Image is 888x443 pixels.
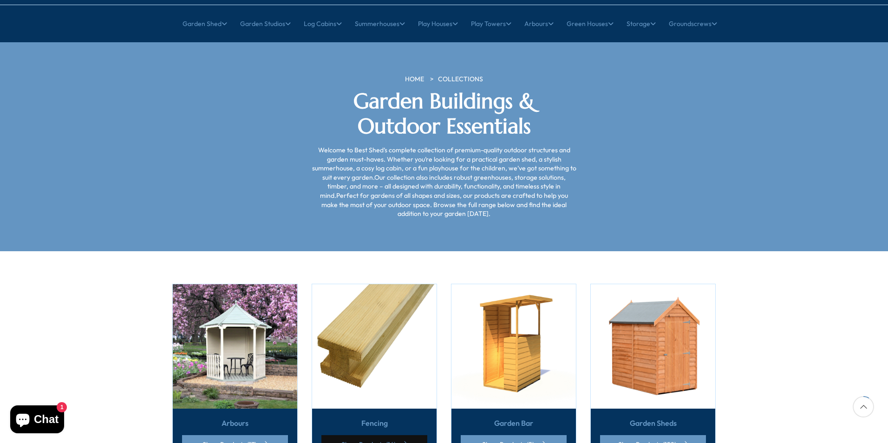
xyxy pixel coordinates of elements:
[591,284,715,409] img: Garden Sheds
[630,418,677,428] a: Garden Sheds
[173,284,297,409] img: Arbours
[438,75,483,84] a: COLLECTIONS
[312,284,437,409] img: Fencing
[405,75,424,84] a: HOME
[183,12,227,35] a: Garden Shed
[361,418,388,428] a: Fencing
[451,284,576,409] img: Garden Bar
[669,12,717,35] a: Groundscrews
[471,12,511,35] a: Play Towers
[7,405,67,436] inbox-online-store-chat: Shopify online store chat
[418,12,458,35] a: Play Houses
[240,12,291,35] a: Garden Studios
[304,12,342,35] a: Log Cabins
[524,12,554,35] a: Arbours
[312,89,576,139] h2: Garden Buildings & Outdoor Essentials
[222,418,248,428] a: Arbours
[627,12,656,35] a: Storage
[567,12,614,35] a: Green Houses
[494,418,533,428] a: Garden Bar
[355,12,405,35] a: Summerhouses
[312,146,576,219] p: Welcome to Best Shed’s complete collection of premium-quality outdoor structures and garden must-...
